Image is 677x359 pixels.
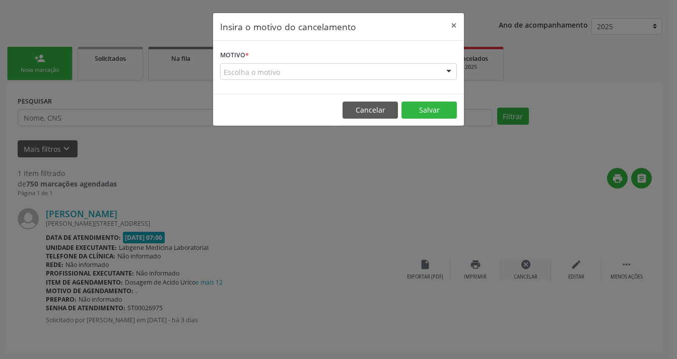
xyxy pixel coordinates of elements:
[444,13,464,38] button: Close
[401,102,457,119] button: Salvar
[343,102,398,119] button: Cancelar
[220,48,249,63] label: Motivo
[220,20,356,33] h5: Insira o motivo do cancelamento
[224,67,280,77] span: Escolha o motivo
